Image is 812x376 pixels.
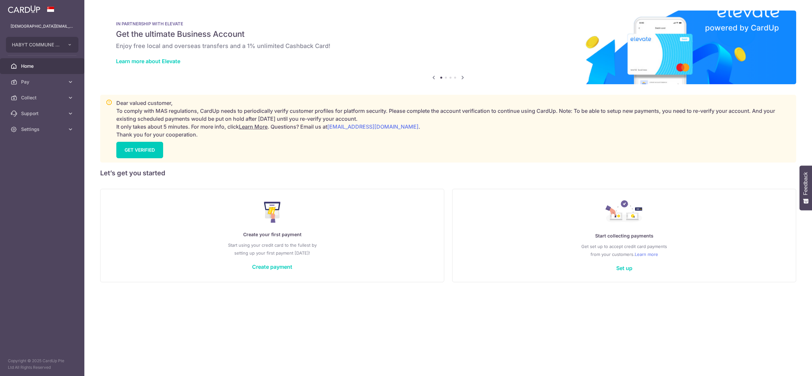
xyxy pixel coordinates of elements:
[116,58,180,64] a: Learn more about Elevate
[466,242,783,258] p: Get set up to accept credit card payments from your customers.
[116,99,791,138] p: Dear valued customer, To comply with MAS regulations, CardUp needs to periodically verify custome...
[21,63,65,69] span: Home
[21,126,65,133] span: Settings
[6,37,78,53] button: HABYT COMMUNE SINGAPORE 2 PTE. LTD.
[12,41,61,48] span: HABYT COMMUNE SINGAPORE 2 PTE. LTD.
[21,79,65,85] span: Pay
[264,202,281,223] img: Make Payment
[239,123,268,130] a: Learn More
[100,168,796,178] h5: Let’s get you started
[635,250,658,258] a: Learn more
[605,200,643,224] img: Collect Payment
[8,5,40,13] img: CardUp
[100,11,796,84] img: Renovation banner
[770,356,805,373] iframe: Opens a widget where you can find more information
[11,23,74,30] p: [DEMOGRAPHIC_DATA][EMAIL_ADDRESS][DOMAIN_NAME]
[116,142,163,158] a: GET VERIFIED
[803,172,809,195] span: Feedback
[21,94,65,101] span: Collect
[116,21,780,26] p: IN PARTNERSHIP WITH ELEVATE
[799,165,812,210] button: Feedback - Show survey
[21,110,65,117] span: Support
[114,231,431,238] p: Create your first payment
[616,265,632,271] a: Set up
[327,123,419,130] a: [EMAIL_ADDRESS][DOMAIN_NAME]
[114,241,431,257] p: Start using your credit card to the fullest by setting up your first payment [DATE]!
[116,42,780,50] h6: Enjoy free local and overseas transfers and a 1% unlimited Cashback Card!
[252,263,292,270] a: Create payment
[466,232,783,240] p: Start collecting payments
[116,29,780,39] h5: Get the ultimate Business Account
